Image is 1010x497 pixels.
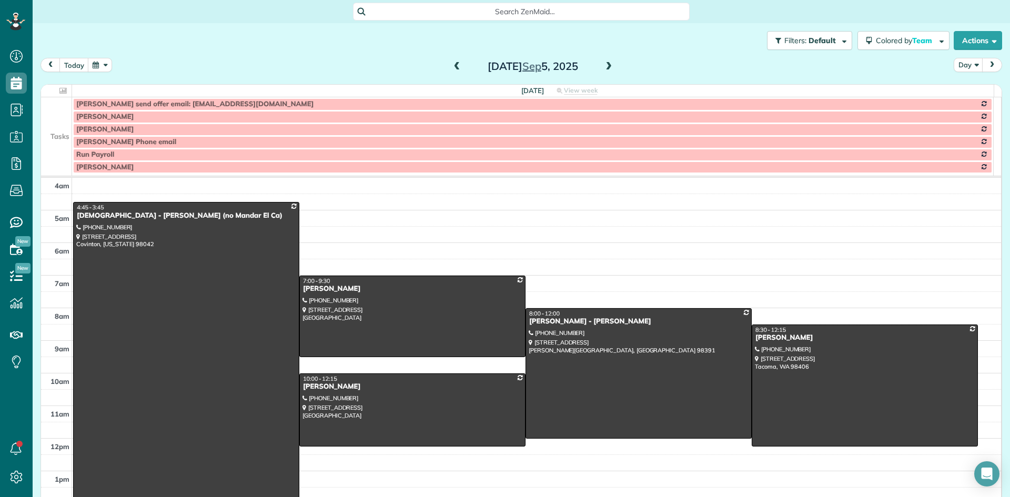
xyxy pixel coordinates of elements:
[954,31,1002,50] button: Actions
[76,113,134,121] span: [PERSON_NAME]
[55,279,69,288] span: 7am
[912,36,934,45] span: Team
[59,58,89,72] button: today
[15,263,31,273] span: New
[302,382,522,391] div: [PERSON_NAME]
[76,138,176,146] span: [PERSON_NAME] Phone email
[522,59,541,73] span: Sep
[77,204,104,211] span: 4:45 - 3:45
[50,410,69,418] span: 11am
[767,31,852,50] button: Filters: Default
[857,31,950,50] button: Colored byTeam
[809,36,836,45] span: Default
[55,181,69,190] span: 4am
[76,125,134,134] span: [PERSON_NAME]
[76,150,114,159] span: Run Payroll
[76,163,134,171] span: [PERSON_NAME]
[954,58,983,72] button: Day
[784,36,806,45] span: Filters:
[974,461,999,486] div: Open Intercom Messenger
[55,247,69,255] span: 6am
[467,60,599,72] h2: [DATE] 5, 2025
[521,86,544,95] span: [DATE]
[529,310,560,317] span: 8:00 - 12:00
[55,214,69,222] span: 5am
[50,442,69,451] span: 12pm
[302,285,522,293] div: [PERSON_NAME]
[50,377,69,386] span: 10am
[755,326,786,333] span: 8:30 - 12:15
[15,236,31,247] span: New
[76,100,314,108] span: [PERSON_NAME] send offer email: [EMAIL_ADDRESS][DOMAIN_NAME]
[876,36,936,45] span: Colored by
[55,344,69,353] span: 9am
[564,86,598,95] span: View week
[529,317,749,326] div: [PERSON_NAME] - [PERSON_NAME]
[303,277,330,285] span: 7:00 - 9:30
[982,58,1002,72] button: next
[755,333,975,342] div: [PERSON_NAME]
[76,211,296,220] div: [DEMOGRAPHIC_DATA] - [PERSON_NAME] (no Mandar El Ca)
[41,58,60,72] button: prev
[303,375,337,382] span: 10:00 - 12:15
[55,312,69,320] span: 8am
[55,475,69,483] span: 1pm
[762,31,852,50] a: Filters: Default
